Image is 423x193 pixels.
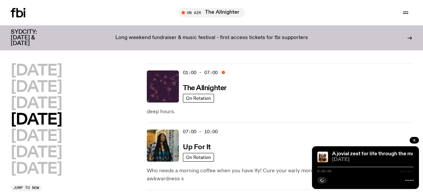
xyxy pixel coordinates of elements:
[11,80,62,95] button: [DATE]
[183,83,227,92] a: The Allnighter
[317,152,328,162] img: All seven members of Kokoroko either standing, sitting or spread out on the ground. They are hudd...
[11,63,62,78] button: [DATE]
[183,153,214,162] a: On Rotation
[183,69,218,76] span: 01:00 - 07:00
[332,157,414,162] span: [DATE]
[13,186,39,190] span: Jump to now
[183,129,218,135] span: 07:00 - 10:00
[178,8,245,17] button: On AirThe Allnighter
[183,144,211,151] h3: Up For It
[400,170,414,173] span: -:--:--
[11,145,62,160] button: [DATE]
[147,167,412,183] p: Who needs a morning coffee when you have Ify! Cure your early morning grog w/ SMAC, chat and extr...
[11,129,62,144] button: [DATE]
[11,162,62,177] button: [DATE]
[115,35,308,41] p: Long weekend fundraiser & music festival - first access tickets for fbi supporters
[11,96,62,111] button: [DATE]
[183,94,214,103] a: On Rotation
[183,143,211,151] a: Up For It
[147,130,179,162] img: Ify - a Brown Skin girl with black braided twists, looking up to the side with her tongue stickin...
[186,155,211,160] span: On Rotation
[183,85,227,92] h3: The Allnighter
[11,185,42,191] button: Jump to now
[11,113,62,128] button: [DATE]
[317,170,331,173] span: 0:00:00
[147,108,412,116] p: deep hours.
[186,95,211,101] span: On Rotation
[11,29,54,46] h3: SYDCITY: [DATE] & [DATE]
